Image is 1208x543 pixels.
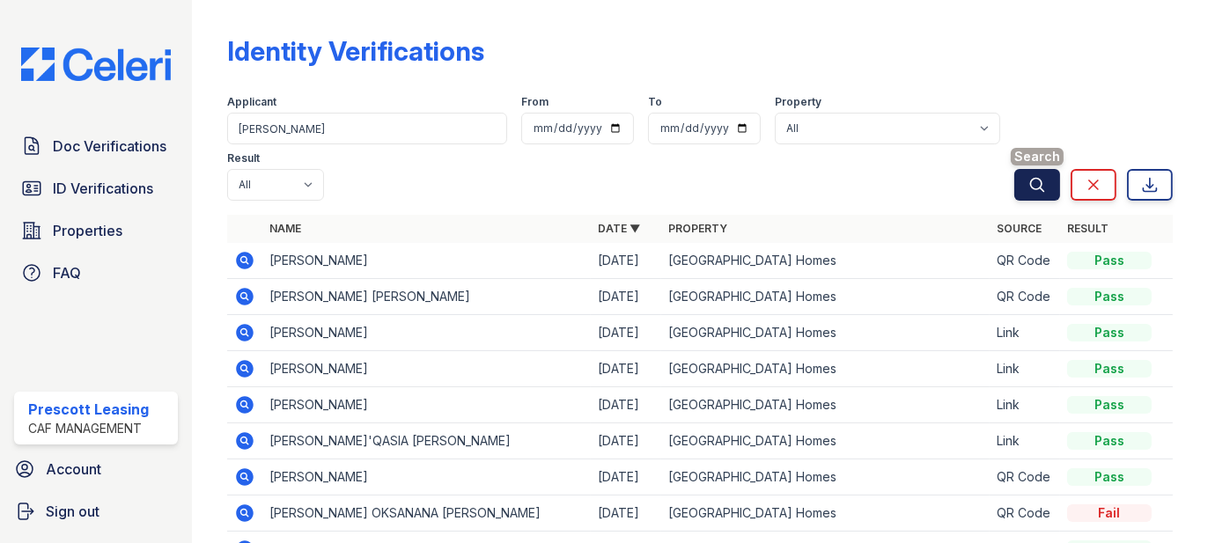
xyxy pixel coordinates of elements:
td: [PERSON_NAME] [262,387,591,423]
td: [DATE] [591,315,661,351]
div: Pass [1067,288,1152,305]
td: Link [990,387,1060,423]
div: Pass [1067,396,1152,414]
td: [GEOGRAPHIC_DATA] Homes [661,279,990,315]
span: Search [1011,148,1064,165]
span: Doc Verifications [53,136,166,157]
div: Pass [1067,432,1152,450]
div: CAF Management [28,420,149,437]
a: FAQ [14,255,178,290]
td: [GEOGRAPHIC_DATA] Homes [661,387,990,423]
span: Account [46,459,101,480]
td: [GEOGRAPHIC_DATA] Homes [661,495,990,532]
td: [GEOGRAPHIC_DATA] Homes [661,423,990,459]
td: [PERSON_NAME]'QASIA [PERSON_NAME] [262,423,591,459]
td: Link [990,423,1060,459]
a: Account [7,451,185,487]
span: Sign out [46,501,99,522]
td: [PERSON_NAME] [262,459,591,495]
span: Properties [53,220,122,241]
input: Search by name or phone number [227,113,507,144]
div: Pass [1067,324,1152,341]
td: [DATE] [591,495,661,532]
a: Source [997,222,1042,235]
td: [DATE] [591,423,661,459]
label: Property [775,95,821,109]
a: Result [1067,222,1109,235]
td: QR Code [990,495,1060,532]
td: [PERSON_NAME] [262,351,591,387]
div: Pass [1067,468,1152,486]
td: [GEOGRAPHIC_DATA] Homes [661,315,990,351]
div: Identity Verifications [227,35,484,67]
span: ID Verifications [53,178,153,199]
td: QR Code [990,243,1060,279]
td: [GEOGRAPHIC_DATA] Homes [661,351,990,387]
td: [GEOGRAPHIC_DATA] Homes [661,459,990,495]
a: Properties [14,213,178,248]
img: CE_Logo_Blue-a8612792a0a2168367f1c8372b55b34899dd931a85d93a1a3d3e32e68fde9ad4.png [7,48,185,81]
td: [GEOGRAPHIC_DATA] Homes [661,243,990,279]
a: Property [668,222,727,235]
td: Link [990,315,1060,351]
td: [DATE] [591,459,661,495]
td: Link [990,351,1060,387]
td: [PERSON_NAME] [262,243,591,279]
a: Sign out [7,494,185,529]
td: [DATE] [591,351,661,387]
a: Doc Verifications [14,128,178,164]
div: Prescott Leasing [28,399,149,420]
td: [DATE] [591,387,661,423]
a: Date ▼ [598,222,640,235]
div: Fail [1067,504,1152,522]
td: [PERSON_NAME] [262,315,591,351]
td: QR Code [990,459,1060,495]
div: Pass [1067,360,1152,378]
label: Applicant [227,95,276,109]
a: ID Verifications [14,171,178,206]
td: [DATE] [591,279,661,315]
div: Pass [1067,252,1152,269]
label: Result [227,151,260,165]
td: [PERSON_NAME] [PERSON_NAME] [262,279,591,315]
label: To [648,95,662,109]
button: Search [1014,169,1060,201]
span: FAQ [53,262,81,283]
td: [PERSON_NAME] OKSANANA [PERSON_NAME] [262,495,591,532]
label: From [521,95,549,109]
td: QR Code [990,279,1060,315]
a: Name [269,222,301,235]
td: [DATE] [591,243,661,279]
